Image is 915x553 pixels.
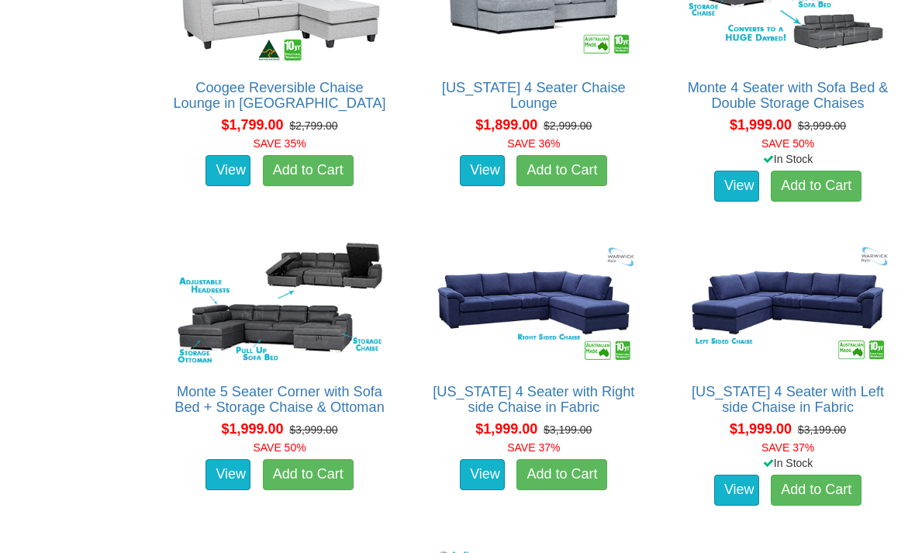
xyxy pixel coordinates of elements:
[289,119,337,132] del: $2,799.00
[544,423,592,436] del: $3,199.00
[516,155,607,186] a: Add to Cart
[433,384,634,415] a: [US_STATE] 4 Seater with Right side Chaise in Fabric
[460,155,505,186] a: View
[798,119,846,132] del: $3,999.00
[205,155,250,186] a: View
[221,117,283,133] span: $1,799.00
[798,423,846,436] del: $3,199.00
[544,119,592,132] del: $2,999.00
[205,459,250,490] a: View
[426,237,640,368] img: Arizona 4 Seater with Right side Chaise in Fabric
[263,155,354,186] a: Add to Cart
[516,459,607,490] a: Add to Cart
[688,80,889,111] a: Monte 4 Seater with Sofa Bed & Double Storage Chaises
[173,80,385,111] a: Coogee Reversible Chaise Lounge in [GEOGRAPHIC_DATA]
[669,151,906,167] div: In Stock
[460,459,505,490] a: View
[174,384,384,415] a: Monte 5 Seater Corner with Sofa Bed + Storage Chaise & Ottoman
[730,117,792,133] span: $1,999.00
[253,137,306,150] font: SAVE 35%
[507,137,560,150] font: SAVE 36%
[289,423,337,436] del: $3,999.00
[253,441,306,454] font: SAVE 50%
[669,455,906,471] div: In Stock
[771,475,861,506] a: Add to Cart
[714,171,759,202] a: View
[442,80,626,111] a: [US_STATE] 4 Seater Chaise Lounge
[221,421,283,437] span: $1,999.00
[761,441,814,454] font: SAVE 37%
[475,421,537,437] span: $1,999.00
[475,117,537,133] span: $1,899.00
[263,459,354,490] a: Add to Cart
[714,475,759,506] a: View
[692,384,884,415] a: [US_STATE] 4 Seater with Left side Chaise in Fabric
[173,237,387,368] img: Monte 5 Seater Corner with Sofa Bed + Storage Chaise & Ottoman
[730,421,792,437] span: $1,999.00
[681,237,895,368] img: Arizona 4 Seater with Left side Chaise in Fabric
[771,171,861,202] a: Add to Cart
[507,441,560,454] font: SAVE 37%
[761,137,814,150] font: SAVE 50%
